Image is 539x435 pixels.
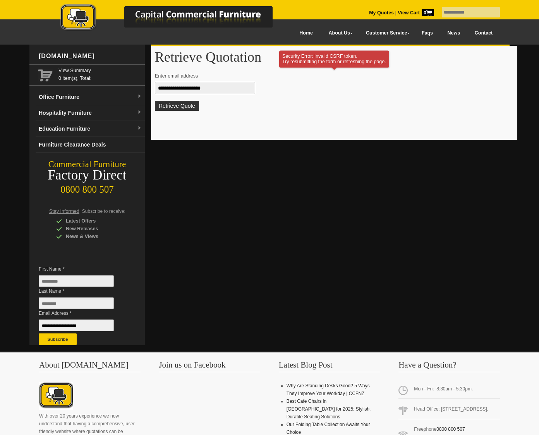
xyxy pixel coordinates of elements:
img: dropdown [137,94,142,99]
a: My Quotes [369,10,394,16]
a: Furniture Clearance Deals [36,137,145,153]
a: View Cart0 [397,10,434,16]
a: 0800 800 507 [436,426,465,432]
a: View Summary [58,67,142,74]
div: New Releases [56,225,130,233]
button: Subscribe [39,333,77,345]
img: About CCFNZ Logo [39,382,73,410]
span: Mon - Fri: 8:30am - 5:30pm. [398,382,500,399]
span: Email Address * [39,309,125,317]
span: Stay Informed [49,209,79,214]
h3: Join us on Facebook [159,361,260,372]
a: About Us [320,24,357,42]
span: Head Office: [STREET_ADDRESS]. [398,402,500,419]
h3: Latest Blog Post [279,361,380,372]
h3: Have a Question? [398,361,500,372]
a: Office Furnituredropdown [36,89,145,105]
span: Subscribe to receive: [82,209,125,214]
button: Retrieve Quote [155,101,199,111]
input: Email Address * [39,319,114,331]
div: Security Error: invalid CSRF token. Try resubmitting the form or refreshing the page. [282,55,386,66]
div: Factory Direct [29,170,145,181]
div: Commercial Furniture [29,159,145,170]
img: dropdown [137,110,142,115]
a: Our Folding Table Collection Awaits Your Choice [287,422,370,435]
span: First Name * [39,265,125,273]
span: Last Name * [39,287,125,295]
h1: Retrieve Quotation [155,50,513,64]
a: Education Furnituredropdown [36,121,145,137]
div: Latest Offers [56,217,130,225]
input: First Name * [39,275,114,287]
a: Customer Service [357,24,414,42]
img: Capital Commercial Furniture Logo [39,4,310,32]
a: Hospitality Furnituredropdown [36,105,145,121]
span: 0 [422,9,434,16]
a: News [440,24,467,42]
div: News & Views [56,233,130,240]
h3: About [DOMAIN_NAME] [39,361,141,372]
a: Why Are Standing Desks Good? 5 Ways They Improve Your Workday | CCFNZ [287,383,370,396]
a: Contact [467,24,500,42]
span: 0 item(s), Total: [58,67,142,81]
div: 0800 800 507 [29,180,145,195]
a: Faqs [414,24,440,42]
div: [DOMAIN_NAME] [36,45,145,68]
strong: View Cart [398,10,434,16]
a: Best Cafe Chairs in [GEOGRAPHIC_DATA] for 2025: Stylish, Durable Seating Solutions [287,399,371,419]
p: Enter email address [155,72,506,80]
a: Capital Commercial Furniture Logo [39,4,310,35]
img: dropdown [137,126,142,131]
input: Last Name * [39,297,114,309]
